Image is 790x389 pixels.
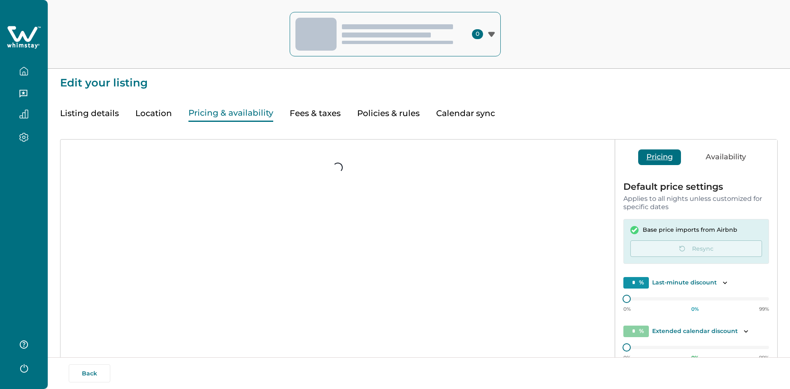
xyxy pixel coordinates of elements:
p: 99% [759,306,769,312]
button: Fees & taxes [290,105,341,122]
span: 0 [472,29,483,39]
button: Back [69,364,110,382]
button: Toggle description [741,326,751,336]
p: 0 % [691,306,699,312]
button: Resync [630,240,762,257]
p: Last-minute discount [652,279,717,287]
p: Base price imports from Airbnb [643,226,737,234]
button: Pricing & availability [188,105,273,122]
p: Extended calendar discount [652,327,738,335]
button: Listing details [60,105,119,122]
button: Policies & rules [357,105,420,122]
p: 0% [623,354,631,361]
button: 0 [290,12,501,56]
p: Default price settings [623,182,769,191]
button: Location [135,105,172,122]
button: Toggle description [720,278,730,288]
button: Pricing [638,149,681,165]
button: Availability [697,149,754,165]
p: Edit your listing [60,69,778,89]
p: Applies to all nights unless customized for specific dates [623,195,769,211]
p: 0 % [691,354,699,361]
p: 99% [759,354,769,361]
button: Calendar sync [436,105,495,122]
p: 0% [623,306,631,312]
